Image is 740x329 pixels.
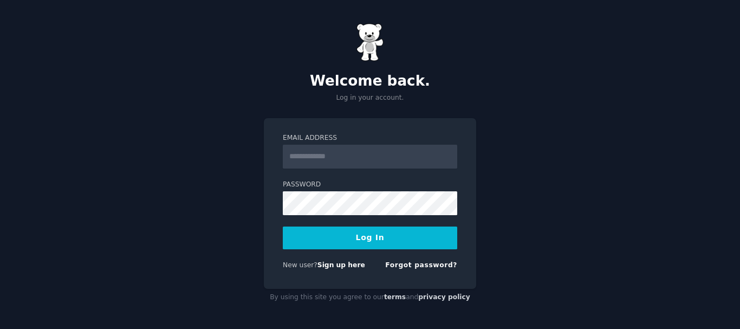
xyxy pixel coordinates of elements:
[283,133,457,143] label: Email Address
[264,289,476,306] div: By using this site you agree to our and
[283,180,457,190] label: Password
[356,23,384,61] img: Gummy Bear
[384,293,406,301] a: terms
[317,261,365,269] a: Sign up here
[418,293,470,301] a: privacy policy
[283,227,457,249] button: Log In
[264,93,476,103] p: Log in your account.
[283,261,317,269] span: New user?
[264,73,476,90] h2: Welcome back.
[385,261,457,269] a: Forgot password?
